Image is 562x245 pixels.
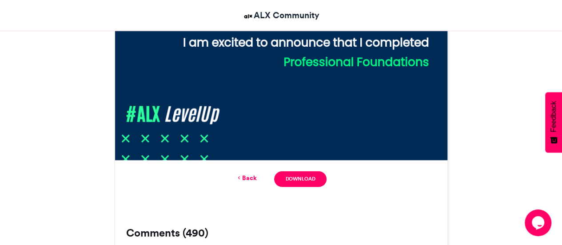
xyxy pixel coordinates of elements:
[525,209,553,236] iframe: chat widget
[243,11,254,22] img: ALX Community
[550,101,558,132] span: Feedback
[235,173,256,183] a: Back
[545,92,562,153] button: Feedback - Show survey
[243,9,319,22] a: ALX Community
[274,171,326,187] a: Download
[126,228,436,238] h3: Comments (490)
